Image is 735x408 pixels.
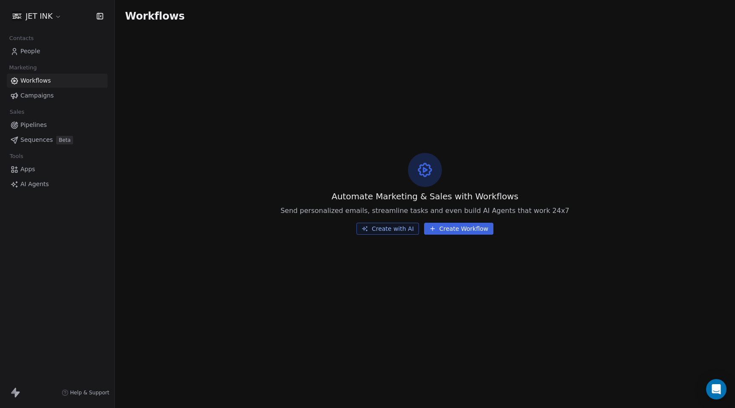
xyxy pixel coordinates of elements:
span: People [20,47,40,56]
span: AI Agents [20,180,49,189]
button: Create with AI [356,223,419,235]
img: JET%20INK%20Metal.png [12,11,22,21]
a: Workflows [7,74,108,88]
button: Create Workflow [424,223,493,235]
span: Sequences [20,135,53,144]
span: Send personalized emails, streamline tasks and even build AI Agents that work 24x7 [280,206,569,216]
span: Pipelines [20,121,47,129]
span: Help & Support [70,389,109,396]
button: JET INK [10,9,63,23]
span: Automate Marketing & Sales with Workflows [331,190,518,202]
a: Campaigns [7,89,108,103]
div: Open Intercom Messenger [706,379,726,399]
span: Marketing [6,61,40,74]
span: Tools [6,150,27,163]
span: Workflows [125,10,185,22]
span: Sales [6,106,28,118]
a: SequencesBeta [7,133,108,147]
a: Apps [7,162,108,176]
span: Apps [20,165,35,174]
a: Help & Support [62,389,109,396]
span: Workflows [20,76,51,85]
a: Pipelines [7,118,108,132]
span: Beta [56,136,73,144]
span: JET INK [26,11,53,22]
a: AI Agents [7,177,108,191]
span: Campaigns [20,91,54,100]
span: Contacts [6,32,37,45]
a: People [7,44,108,58]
